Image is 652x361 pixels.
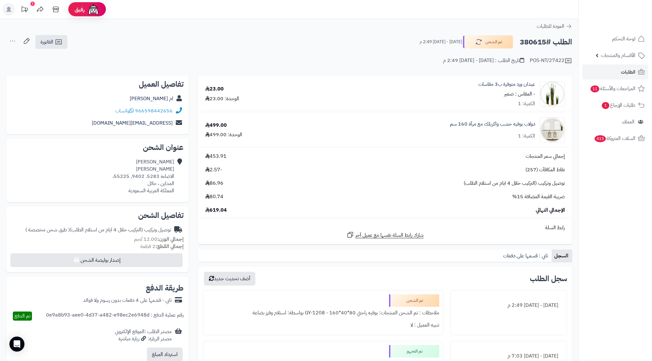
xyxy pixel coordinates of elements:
[155,243,184,250] strong: إجمالي القطع:
[205,180,223,187] span: 86.96
[205,122,227,129] div: 499.00
[205,131,242,138] div: الوحدة: 499.00
[621,68,635,76] span: الطلبات
[582,31,648,46] a: لوحة التحكم
[464,180,565,187] span: توصيل وتركيب (التركيب خلال 4 ايام من استلام الطلب)
[205,166,222,173] span: -2.57
[478,81,535,88] a: عيدان ورد متوفرة ب3 مقاسات
[204,272,255,286] button: أضف تحديث جديد
[594,134,635,143] span: السلات المتروكة
[35,35,67,49] a: الفاتورة
[504,90,535,98] small: - المقاس : صغير
[9,337,24,352] div: Open Intercom Messenger
[130,95,173,102] a: ام [PERSON_NAME]
[520,36,572,49] h2: الطلب #380615
[601,51,635,60] span: الأقسام والمنتجات
[92,119,173,127] a: [EMAIL_ADDRESS][DOMAIN_NAME]
[40,38,53,46] span: الفاتورة
[540,81,565,106] img: 32c29cf4d4aee71a493397c4dc6bbd64d30609a81ed511ae2b6968067c83adc7224-027-26-28-90x90.jpg
[501,250,552,262] a: تابي : قسمها على دفعات
[10,253,183,267] button: إصدار بوليصة الشحن
[83,297,172,304] div: تابي - قسّمها على 4 دفعات بدون رسوم ولا فوائد
[146,284,184,292] h2: طريقة الدفع
[207,319,439,331] div: تنبيه العميل : لا
[347,231,424,239] a: شارك رابط السلة نفسها مع عميل آخر
[205,153,227,160] span: 453.91
[87,3,100,16] img: ai-face.png
[115,328,172,343] div: مصدر الطلب :الموقع الإلكتروني
[356,232,424,239] span: شارك رابط السلة نفسها مع عميل آخر
[595,135,606,142] span: 415
[205,85,224,93] div: 23.00
[540,117,565,142] img: 1757932228-1-90x90.jpg
[463,35,513,49] button: تم الشحن
[582,131,648,146] a: السلات المتروكة415
[525,166,565,173] span: نقاط المكافآت (257)
[512,193,565,200] span: ضريبة القيمة المضافة 15%
[14,312,30,320] span: تم الدفع
[602,102,609,109] span: 1
[582,64,648,80] a: الطلبات
[25,226,70,234] span: ( طرق شحن مخصصة )
[590,84,635,93] span: المراجعات والأسئلة
[115,335,172,343] div: مصدر الزيارة: زيارة مباشرة
[17,3,32,17] a: تحديثات المنصة
[201,224,570,231] div: رابط السلة
[536,207,565,214] span: الإجمالي النهائي
[601,101,635,110] span: طلبات الإرجاع
[537,23,564,30] span: العودة للطلبات
[112,158,174,194] div: [PERSON_NAME] [PERSON_NAME] الاضاءه 5283. 9402, 55225، المداين ، حائل المملكة العربية السعودية
[389,345,439,358] div: تم التجهيز
[518,132,535,140] div: الكمية: 1
[389,294,439,307] div: تم الشحن
[530,57,572,64] div: POS-NT/27422
[552,250,572,262] a: السجل
[157,235,184,243] strong: إجمالي الوزن:
[420,39,462,45] small: [DATE] - [DATE] 2:49 م
[526,153,565,160] span: إجمالي سعر المنتجات
[140,243,184,250] small: 2 قطعة
[205,95,239,102] div: الوحدة: 23.00
[582,114,648,129] a: العملاء
[582,81,648,96] a: المراجعات والأسئلة11
[135,107,173,115] a: 966598442656
[537,23,572,30] a: العودة للطلبات
[11,144,184,151] h2: عنوان الشحن
[115,107,134,115] a: واتساب
[622,117,634,126] span: العملاء
[450,121,535,128] a: دولاب بوفيه خشب واكريلك مع مرآة 160 سم
[443,57,524,64] div: تاريخ الطلب : [DATE] - [DATE] 2:49 م
[612,34,635,43] span: لوحة التحكم
[11,80,184,88] h2: تفاصيل العميل
[75,6,85,13] span: رفيق
[518,100,535,107] div: الكمية: 1
[207,307,439,319] div: ملاحظات : تم الشحن المنتجات: بوفيه راحتي 80*40*160 - GY-1208 بواسطة: استلام وفرز بضاعة
[30,2,35,6] div: 1
[46,312,184,321] div: رقم عملية الدفع : 0e9a8b93-aee0-4d37-a482-e98ec2e6948d
[582,98,648,113] a: طلبات الإرجاع1
[134,235,184,243] small: 12.00 كجم
[455,299,563,312] div: [DATE] - [DATE] 2:49 م
[609,5,646,18] img: logo-2.png
[591,85,599,92] span: 11
[205,207,227,214] span: 619.04
[25,226,171,234] div: توصيل وتركيب (التركيب خلال 4 ايام من استلام الطلب)
[11,212,184,219] h2: تفاصيل الشحن
[205,193,223,200] span: 80.74
[530,275,567,282] h3: سجل الطلب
